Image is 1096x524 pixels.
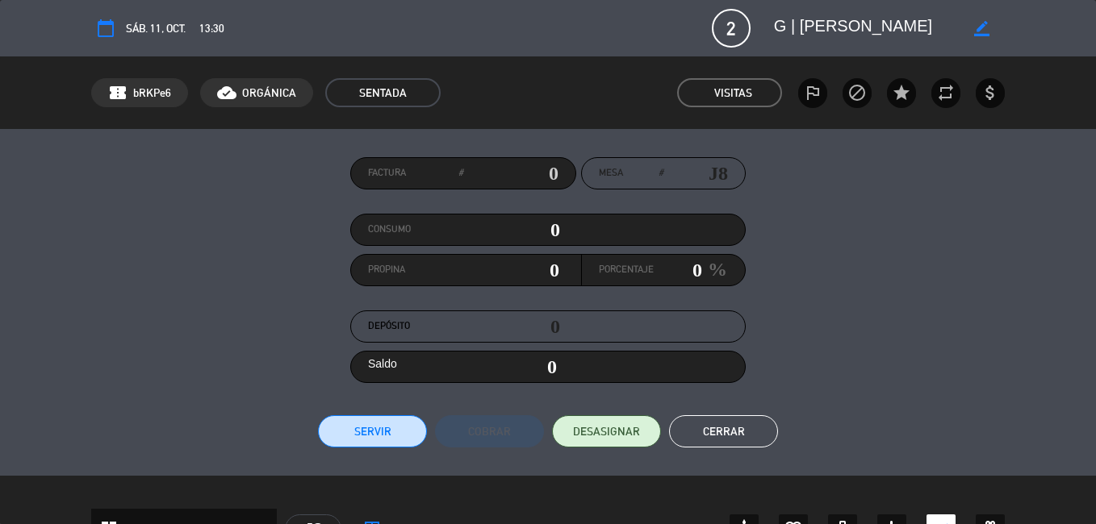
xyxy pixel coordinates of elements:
[654,258,702,282] input: 0
[659,165,663,181] em: #
[847,83,867,102] i: block
[464,218,560,242] input: 0
[368,222,464,238] label: Consumo
[133,84,171,102] span: bRKPe6
[435,415,544,447] button: Cobrar
[463,161,558,185] input: 0
[325,78,441,107] span: SENTADA
[368,165,463,181] label: Factura
[981,83,1000,102] i: attach_money
[126,19,186,38] span: sáb. 11, oct.
[803,83,822,102] i: outlined_flag
[318,415,427,447] button: Servir
[464,258,560,282] input: 0
[96,19,115,38] i: calendar_today
[368,262,464,278] label: Propina
[552,415,661,447] button: DESASIGNAR
[599,165,623,181] span: Mesa
[368,318,464,335] label: Depósito
[892,83,911,102] i: star
[368,355,397,373] label: Saldo
[458,165,463,181] em: #
[199,19,224,38] span: 13:30
[663,161,728,185] input: number
[669,415,778,447] button: Cerrar
[242,84,296,102] span: ORGÁNICA
[91,14,120,43] button: calendar_today
[712,9,751,48] span: 2
[599,262,654,278] label: Porcentaje
[936,83,956,102] i: repeat
[974,21,989,36] i: border_color
[573,423,640,440] span: DESASIGNAR
[108,83,128,102] span: confirmation_number
[714,84,752,102] em: Visitas
[217,83,236,102] i: cloud_done
[702,254,727,285] em: %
